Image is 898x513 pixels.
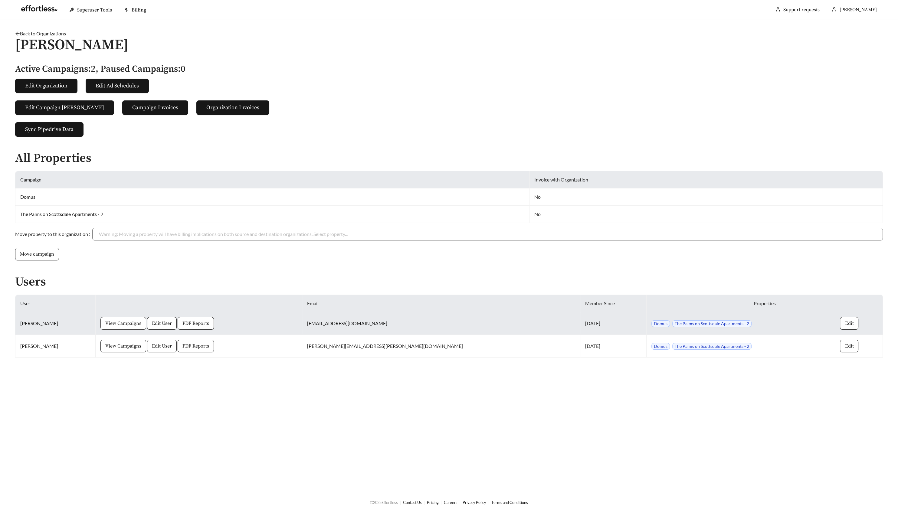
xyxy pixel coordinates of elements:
td: [DATE] [580,335,647,358]
a: Privacy Policy [463,500,486,505]
span: Edit [845,342,854,350]
button: Move campaign [15,248,59,260]
td: [DATE] [580,312,647,335]
td: [PERSON_NAME] [15,335,96,358]
button: Sync Pipedrive Data [15,122,84,137]
a: Terms and Conditions [491,500,528,505]
span: PDF Reports [182,320,209,327]
span: [PERSON_NAME] [840,7,877,13]
h5: Active Campaigns: 2 , Paused Campaigns: 0 [15,64,883,74]
span: arrow-left [15,31,20,36]
button: Edit User [147,317,177,330]
td: [EMAIL_ADDRESS][DOMAIN_NAME] [302,312,580,335]
span: Campaign Invoices [132,103,178,112]
button: Organization Invoices [196,100,269,115]
span: The Palms on Scottsdale Apartments - 2 [672,343,752,350]
span: View Campaigns [105,342,141,350]
span: View Campaigns [105,320,141,327]
a: Edit User [147,320,177,326]
span: Edit User [152,342,172,350]
button: View Campaigns [100,317,146,330]
a: Pricing [427,500,439,505]
button: Edit Campaign [PERSON_NAME] [15,100,114,115]
a: Support requests [783,7,820,13]
span: Superuser Tools [77,7,112,13]
td: No [529,188,883,206]
th: Properties [647,295,883,312]
label: Move property to this organization [15,228,92,240]
span: Domus [651,343,670,350]
span: Edit Ad Schedules [96,82,139,90]
span: The Palms on Scottsdale Apartments - 2 [672,320,752,327]
td: No [529,206,883,223]
button: Edit Ad Schedules [86,79,149,93]
th: Campaign [15,171,529,188]
h2: All Properties [15,152,883,165]
th: Invoice with Organization [529,171,883,188]
button: Campaign Invoices [122,100,188,115]
a: Edit User [147,343,177,348]
td: [PERSON_NAME][EMAIL_ADDRESS][PERSON_NAME][DOMAIN_NAME] [302,335,580,358]
h1: [PERSON_NAME] [15,37,883,53]
button: Edit User [147,340,177,352]
td: [PERSON_NAME] [15,312,96,335]
a: View Campaigns [100,320,146,326]
span: Edit Organization [25,82,67,90]
th: Email [302,295,580,312]
button: Edit [840,340,858,352]
td: The Palms on Scottsdale Apartments - 2 [15,206,529,223]
a: Contact Us [403,500,422,505]
span: Edit Campaign [PERSON_NAME] [25,103,104,112]
input: Move property to this organization [99,228,876,240]
a: Careers [444,500,457,505]
span: Edit [845,320,854,327]
span: PDF Reports [182,342,209,350]
span: Move campaign [20,250,54,258]
span: Edit User [152,320,172,327]
button: View Campaigns [100,340,146,352]
td: Domus [15,188,529,206]
button: PDF Reports [178,317,214,330]
span: © 2025 Effortless [370,500,398,505]
button: Edit [840,317,858,330]
span: Organization Invoices [206,103,259,112]
h2: Users [15,275,883,289]
span: Sync Pipedrive Data [25,125,74,133]
span: Billing [132,7,146,13]
button: Edit Organization [15,79,77,93]
th: Member Since [580,295,647,312]
th: User [15,295,96,312]
button: PDF Reports [178,340,214,352]
a: arrow-leftBack to Organizations [15,31,66,36]
a: View Campaigns [100,343,146,348]
span: Domus [651,320,670,327]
